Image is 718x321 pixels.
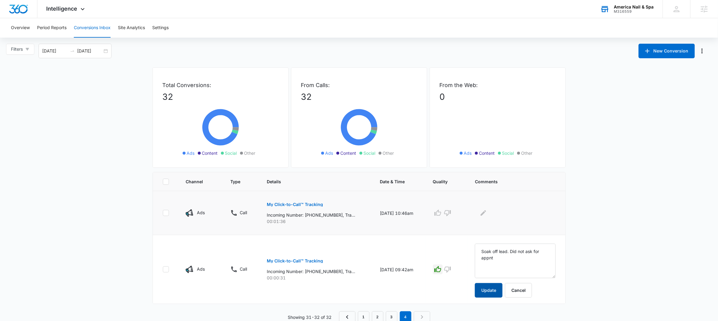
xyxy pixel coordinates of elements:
[521,150,533,156] span: Other
[479,150,495,156] span: Content
[464,150,472,156] span: Ads
[225,150,237,156] span: Social
[267,202,323,207] p: My Click-to-Call™ Tracking
[614,9,654,14] div: account id
[42,48,67,54] input: Start date
[267,254,323,268] button: My Click-to-Call™ Tracking
[197,209,205,216] p: Ads
[505,283,532,298] button: Cancel
[433,178,452,185] span: Quality
[479,208,488,218] button: Edit Comments
[440,81,556,89] p: From the Web:
[475,283,503,298] button: Update
[77,48,102,54] input: End date
[614,5,654,9] div: account name
[197,266,205,272] p: Ads
[301,90,417,103] p: 32
[70,49,75,53] span: to
[230,178,244,185] span: Type
[267,218,366,225] p: 00:01:36
[267,178,357,185] span: Details
[267,275,366,281] p: 00:00:31
[118,18,145,38] button: Site Analytics
[475,244,555,278] textarea: Soak off lead. Did not ask for appnt
[325,150,333,156] span: Ads
[267,259,323,263] p: My Click-to-Call™ Tracking
[373,191,425,235] td: [DATE] 10:46am
[373,235,425,304] td: [DATE] 09:42am
[186,178,207,185] span: Channel
[244,150,256,156] span: Other
[163,90,279,103] p: 32
[288,314,332,320] p: Showing 31-32 of 32
[267,268,356,275] p: Incoming Number: [PHONE_NUMBER], Tracking Number: [PHONE_NUMBER], Ring To: [PHONE_NUMBER], Caller...
[341,150,356,156] span: Content
[240,209,247,216] p: Call
[11,46,23,52] span: Filters
[74,18,111,38] button: Conversions Inbox
[240,266,247,272] p: Call
[37,18,67,38] button: Period Reports
[187,150,195,156] span: Ads
[502,150,514,156] span: Social
[697,46,707,56] button: Manage Numbers
[163,81,279,89] p: Total Conversions:
[383,150,394,156] span: Other
[380,178,409,185] span: Date & Time
[364,150,376,156] span: Social
[46,5,77,12] span: Intelligence
[475,178,547,185] span: Comments
[70,49,75,53] span: swap-right
[639,44,695,58] button: New Conversion
[6,44,34,55] button: Filters
[301,81,417,89] p: From Calls:
[267,212,356,218] p: Incoming Number: [PHONE_NUMBER], Tracking Number: [PHONE_NUMBER], Ring To: [PHONE_NUMBER], Caller...
[11,18,30,38] button: Overview
[202,150,218,156] span: Content
[440,90,556,103] p: 0
[152,18,169,38] button: Settings
[267,197,323,212] button: My Click-to-Call™ Tracking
